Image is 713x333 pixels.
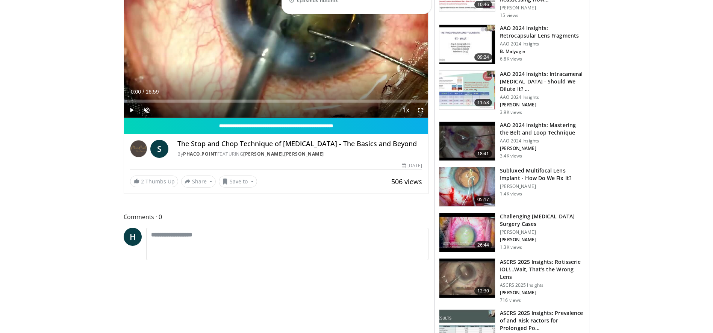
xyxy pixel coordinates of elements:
p: 1.4K views [500,191,522,197]
img: 01f52a5c-6a53-4eb2-8a1d-dad0d168ea80.150x105_q85_crop-smart_upscale.jpg [439,25,495,64]
a: 09:24 AAO 2024 Insights: Retrocapsular Lens Fragments AAO 2024 Insights B. Malyugin 6.8K views [439,24,584,64]
a: S [150,140,168,158]
span: / [143,89,144,95]
img: 5ae980af-743c-4d96-b653-dad8d2e81d53.150x105_q85_crop-smart_upscale.jpg [439,259,495,298]
p: 716 views [500,297,521,303]
span: 16:59 [145,89,159,95]
p: [PERSON_NAME] [500,145,584,151]
p: [PERSON_NAME] [500,290,584,296]
span: 26:44 [474,241,492,249]
span: 18:41 [474,150,492,157]
a: 05:17 Subluxed Multifocal Lens Implant - How Do We Fix It? [PERSON_NAME] 1.4K views [439,167,584,207]
button: Fullscreen [413,103,428,118]
a: [PERSON_NAME] [243,151,283,157]
p: 3.4K views [500,153,522,159]
a: H [124,228,142,246]
span: 11:58 [474,99,492,106]
span: 12:30 [474,287,492,295]
p: [PERSON_NAME] [500,183,584,189]
p: ASCRS 2025 Insights [500,282,584,288]
h3: AAO 2024 Insights: Retrocapsular Lens Fragments [500,24,584,39]
span: 09:24 [474,53,492,61]
p: 1.3K views [500,244,522,250]
h3: Challenging [MEDICAL_DATA] Surgery Cases [500,213,584,228]
button: Save to [219,176,257,188]
p: [PERSON_NAME] [500,102,584,108]
div: By FEATURING , [177,151,422,157]
p: B. Malyugin [500,48,584,54]
h3: ASCRS 2025 Insights: Prevalence of and Risk Factors for Prolonged Po… [500,309,584,332]
p: 15 views [500,12,518,18]
a: Phaco.Point [183,151,217,157]
h3: AAO 2024 Insights: Intracameral [MEDICAL_DATA] - Should We Dilute It? … [500,70,584,93]
h3: ASCRS 2025 Insights: Rotisserie IOL!…Wait, That’s the Wrong Lens [500,258,584,281]
button: Share [181,176,216,188]
span: 0:00 [131,89,141,95]
a: [PERSON_NAME] [284,151,324,157]
a: 18:41 AAO 2024 Insights: Mastering the Belt and Loop Technique AAO 2024 Insights [PERSON_NAME] 3.... [439,121,584,161]
h4: The Stop and Chop Technique of [MEDICAL_DATA] - The Basics and Beyond [177,140,422,148]
img: de733f49-b136-4bdc-9e00-4021288efeb7.150x105_q85_crop-smart_upscale.jpg [439,71,495,110]
h3: AAO 2024 Insights: Mastering the Belt and Loop Technique [500,121,584,136]
a: 2 Thumbs Up [130,176,178,187]
p: [PERSON_NAME] [500,237,584,243]
p: AAO 2024 Insights [500,94,584,100]
a: 12:30 ASCRS 2025 Insights: Rotisserie IOL!…Wait, That’s the Wrong Lens ASCRS 2025 Insights [PERSO... [439,258,584,303]
div: [DATE] [402,162,422,169]
span: Comments 0 [124,212,429,222]
span: 10:46 [474,1,492,8]
img: 22a3a3a3-03de-4b31-bd81-a17540334f4a.150x105_q85_crop-smart_upscale.jpg [439,122,495,161]
button: Unmute [139,103,154,118]
span: 2 [141,178,144,185]
span: 506 views [391,177,422,186]
p: 6.8K views [500,56,522,62]
p: AAO 2024 Insights [500,138,584,144]
p: [PERSON_NAME] [500,5,584,11]
p: 3.9K views [500,109,522,115]
h3: Subluxed Multifocal Lens Implant - How Do We Fix It? [500,167,584,182]
span: 05:17 [474,196,492,203]
a: 11:58 AAO 2024 Insights: Intracameral [MEDICAL_DATA] - Should We Dilute It? … AAO 2024 Insights [... [439,70,584,115]
button: Play [124,103,139,118]
button: Playback Rate [398,103,413,118]
a: 26:44 Challenging [MEDICAL_DATA] Surgery Cases [PERSON_NAME] [PERSON_NAME] 1.3K views [439,213,584,253]
p: [PERSON_NAME] [500,229,584,235]
img: 3fc25be6-574f-41c0-96b9-b0d00904b018.150x105_q85_crop-smart_upscale.jpg [439,167,495,206]
div: Progress Bar [124,100,428,103]
img: Phaco.Point [130,140,148,158]
img: 05a6f048-9eed-46a7-93e1-844e43fc910c.150x105_q85_crop-smart_upscale.jpg [439,213,495,252]
p: AAO 2024 Insights [500,41,584,47]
